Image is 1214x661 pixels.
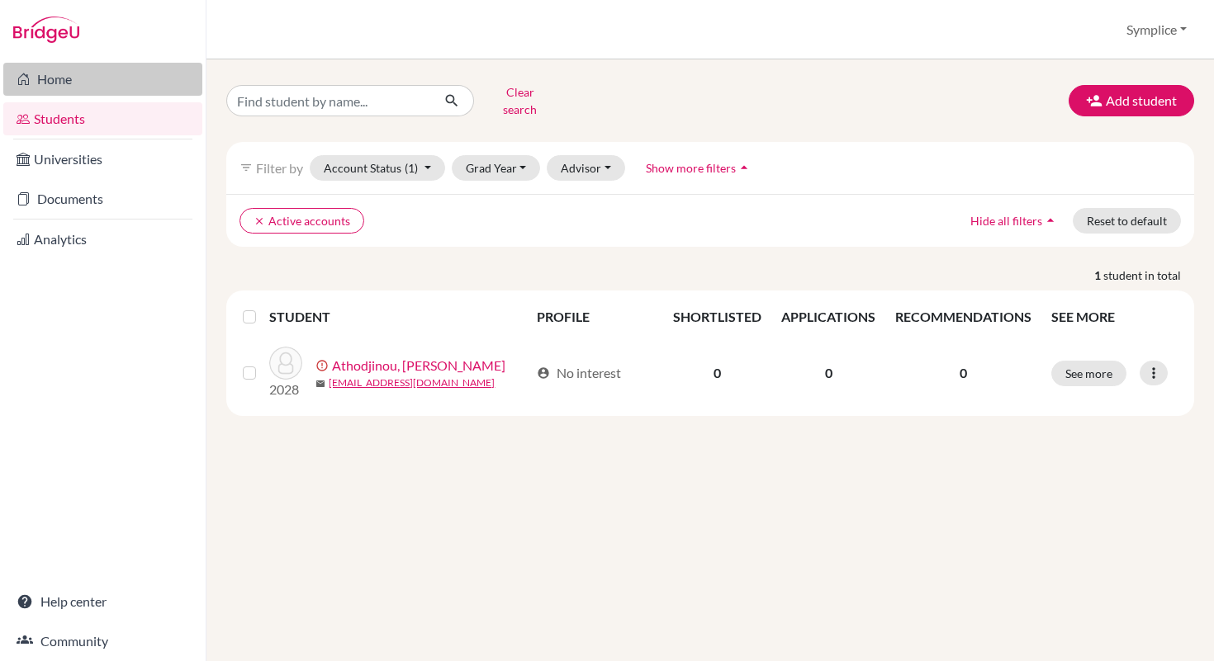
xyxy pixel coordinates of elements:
[1051,361,1126,386] button: See more
[895,363,1031,383] p: 0
[1041,297,1188,337] th: SEE MORE
[736,159,752,176] i: arrow_drop_up
[771,337,885,409] td: 0
[315,359,332,372] span: error_outline
[254,215,265,227] i: clear
[3,223,202,256] a: Analytics
[885,297,1041,337] th: RECOMMENDATIONS
[329,375,495,390] a: [EMAIL_ADDRESS][DOMAIN_NAME]
[3,585,202,618] a: Help center
[632,155,766,181] button: Show more filtersarrow_drop_up
[1094,267,1103,284] strong: 1
[226,85,431,116] input: Find student by name...
[239,161,253,174] i: filter_list
[537,363,621,383] div: No interest
[547,155,625,181] button: Advisor
[405,161,418,175] span: (1)
[3,63,202,96] a: Home
[663,337,771,409] td: 0
[474,79,566,122] button: Clear search
[310,155,445,181] button: Account Status(1)
[771,297,885,337] th: APPLICATIONS
[1119,14,1194,45] button: Symplice
[1103,267,1194,284] span: student in total
[1073,208,1181,234] button: Reset to default
[956,208,1073,234] button: Hide all filtersarrow_drop_up
[970,214,1042,228] span: Hide all filters
[269,297,527,337] th: STUDENT
[3,143,202,176] a: Universities
[1069,85,1194,116] button: Add student
[663,297,771,337] th: SHORTLISTED
[269,347,302,380] img: Athodjinou, Nathan Darell
[13,17,79,43] img: Bridge-U
[3,625,202,658] a: Community
[239,208,364,234] button: clearActive accounts
[332,356,505,375] a: Athodjinou, [PERSON_NAME]
[527,297,663,337] th: PROFILE
[1042,212,1059,229] i: arrow_drop_up
[452,155,541,181] button: Grad Year
[646,161,736,175] span: Show more filters
[315,379,325,389] span: mail
[537,366,550,380] span: account_circle
[256,160,303,176] span: Filter by
[3,182,202,215] a: Documents
[3,102,202,135] a: Students
[269,380,302,399] p: 2028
